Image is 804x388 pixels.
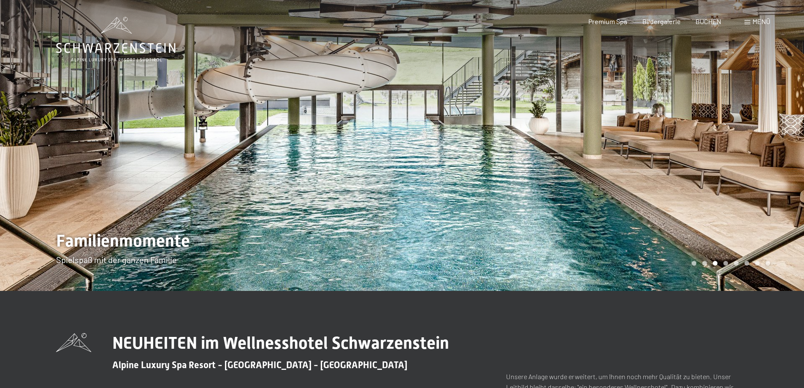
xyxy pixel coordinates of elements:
[734,261,739,266] div: Carousel Page 5
[692,261,696,266] div: Carousel Page 1
[696,17,721,25] a: BUCHEN
[642,17,681,25] a: Bildergalerie
[112,333,449,353] span: NEUHEITEN im Wellnesshotel Schwarzenstein
[744,261,749,266] div: Carousel Page 6
[713,261,717,266] div: Carousel Page 3 (Current Slide)
[702,261,707,266] div: Carousel Page 2
[766,261,770,266] div: Carousel Page 8
[723,261,728,266] div: Carousel Page 4
[755,261,760,266] div: Carousel Page 7
[753,17,770,25] span: Menü
[689,261,770,266] div: Carousel Pagination
[588,17,627,25] a: Premium Spa
[112,360,407,370] span: Alpine Luxury Spa Resort - [GEOGRAPHIC_DATA] - [GEOGRAPHIC_DATA]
